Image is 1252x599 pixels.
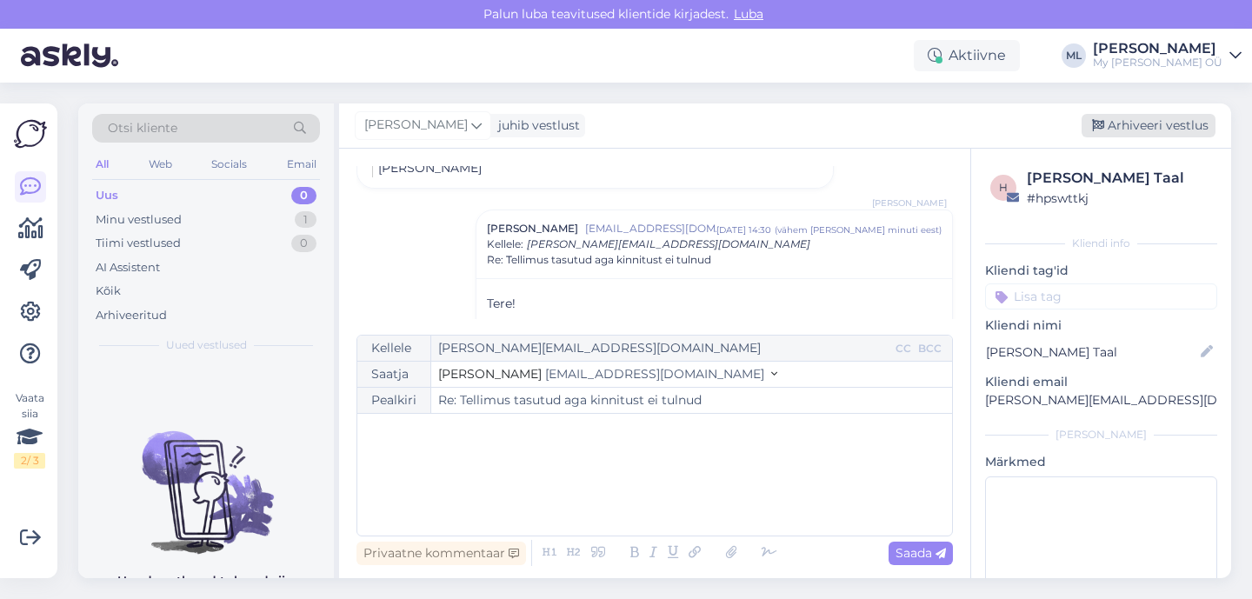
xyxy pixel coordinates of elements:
button: [PERSON_NAME] [EMAIL_ADDRESS][DOMAIN_NAME] [438,365,777,383]
div: My [PERSON_NAME] OÜ [1093,56,1222,70]
span: Re: Tellimus tasutud aga kinnitust ei tulnud [487,252,711,268]
input: Lisa nimi [986,343,1197,362]
span: [EMAIL_ADDRESS][DOMAIN_NAME] [545,366,764,382]
div: # hpswttkj [1027,189,1212,208]
div: Aktiivne [914,40,1020,71]
div: All [92,153,112,176]
div: Pealkiri [357,388,431,413]
div: [DATE] 14:30 [716,223,771,236]
div: CC [892,341,915,356]
div: Kliendi info [985,236,1217,251]
input: Write subject here... [431,388,952,413]
div: Kõik [96,283,121,300]
span: [PERSON_NAME] [872,196,947,210]
span: Luba [729,6,769,22]
p: Uued vestlused tulevad siia. [117,572,296,590]
span: [PERSON_NAME] [438,366,542,382]
div: ( vähem [PERSON_NAME] minuti eest ) [775,223,942,236]
div: juhib vestlust [491,116,580,135]
div: Uus [96,187,118,204]
input: Lisa tag [985,283,1217,309]
p: [PERSON_NAME][EMAIL_ADDRESS][DOMAIN_NAME] [985,391,1217,409]
span: [PERSON_NAME] [364,116,468,135]
div: 1 [295,211,316,229]
div: 2 / 3 [14,453,45,469]
span: [PERSON_NAME][EMAIL_ADDRESS][DOMAIN_NAME] [527,237,810,250]
span: Kellele : [487,237,523,250]
span: [EMAIL_ADDRESS][DOMAIN_NAME] [585,221,716,236]
div: Tiimi vestlused [96,235,181,252]
div: [PERSON_NAME] [985,427,1217,443]
div: Email [283,153,320,176]
div: Socials [208,153,250,176]
div: [PERSON_NAME] [1093,42,1222,56]
div: Arhiveeritud [96,307,167,324]
div: Saatja [357,362,431,387]
a: [PERSON_NAME]My [PERSON_NAME] OÜ [1093,42,1242,70]
p: Märkmed [985,453,1217,471]
div: 0 [291,187,316,204]
div: Arhiveeri vestlus [1082,114,1215,137]
span: h [999,181,1008,194]
div: 0 [291,235,316,252]
div: BCC [915,341,945,356]
span: Tere! [487,296,516,311]
p: Kliendi email [985,373,1217,391]
div: Web [145,153,176,176]
div: Vaata siia [14,390,45,469]
div: AI Assistent [96,259,160,276]
span: Uued vestlused [166,337,247,353]
input: Recepient... [431,336,892,361]
span: [PERSON_NAME] [378,160,482,176]
p: Kliendi nimi [985,316,1217,335]
div: Kellele [357,336,431,361]
div: Minu vestlused [96,211,182,229]
div: Privaatne kommentaar [356,542,526,565]
div: ML [1062,43,1086,68]
img: Askly Logo [14,117,47,150]
span: Otsi kliente [108,119,177,137]
span: [PERSON_NAME] [487,221,578,236]
span: Saada [896,545,946,561]
div: [PERSON_NAME] Taal [1027,168,1212,189]
img: No chats [78,400,334,556]
p: Kliendi tag'id [985,262,1217,280]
